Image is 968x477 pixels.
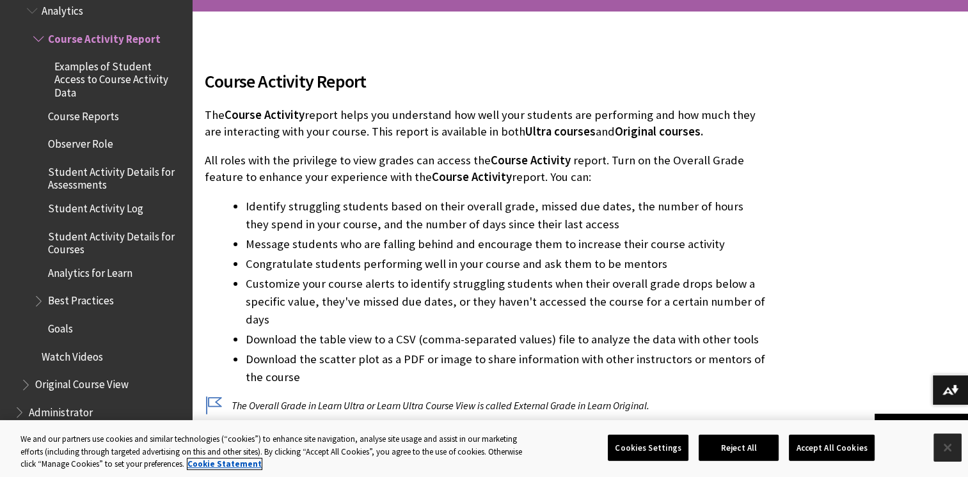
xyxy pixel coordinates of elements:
[48,133,113,150] span: Observer Role
[205,152,766,185] p: All roles with the privilege to view grades can access the report. Turn on the Overall Grade feat...
[48,226,183,256] span: Student Activity Details for Courses
[608,434,688,461] button: Cookies Settings
[875,414,968,437] a: Back to top
[246,350,766,386] li: Download the scatter plot as a PDF or image to share information with other instructors or mentor...
[246,198,766,233] li: Identify struggling students based on their overall grade, missed due dates, the number of hours ...
[54,56,183,99] span: Examples of Student Access to Course Activity Data
[20,433,532,471] div: We and our partners use cookies and similar technologies (“cookies”) to enhance site navigation, ...
[48,28,161,45] span: Course Activity Report
[246,255,766,273] li: Congratulate students performing well in your course and ask them to be mentors
[789,434,874,461] button: Accept All Cookies
[699,434,779,461] button: Reject All
[48,290,114,308] span: Best Practices
[225,107,305,122] span: Course Activity
[29,402,93,419] span: Administrator
[491,153,571,168] span: Course Activity
[525,124,596,139] span: Ultra courses
[48,161,183,191] span: Student Activity Details for Assessments
[246,235,766,253] li: Message students who are falling behind and encourage them to increase their course activity
[42,346,103,363] span: Watch Videos
[187,458,262,469] a: More information about your privacy, opens in a new tab
[933,434,962,462] button: Close
[615,124,703,139] span: Original courses.
[246,331,766,348] li: Download the table view to a CSV (comma-separated values) file to analyze the data with other tools
[205,68,766,95] span: Course Activity Report
[205,107,766,140] p: The report helps you understand how well your students are performing and how much they are inter...
[35,374,129,391] span: Original Course View
[48,318,73,335] span: Goals
[205,398,766,412] p: The Overall Grade in Learn Ultra or Learn Ultra Course View is called External Grade in Learn Ori...
[48,106,119,123] span: Course Reports
[48,198,143,215] span: Student Activity Log
[246,275,766,329] li: Customize your course alerts to identify struggling students when their overall grade drops below...
[48,262,132,279] span: Analytics for Learn
[432,169,512,184] span: Course Activity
